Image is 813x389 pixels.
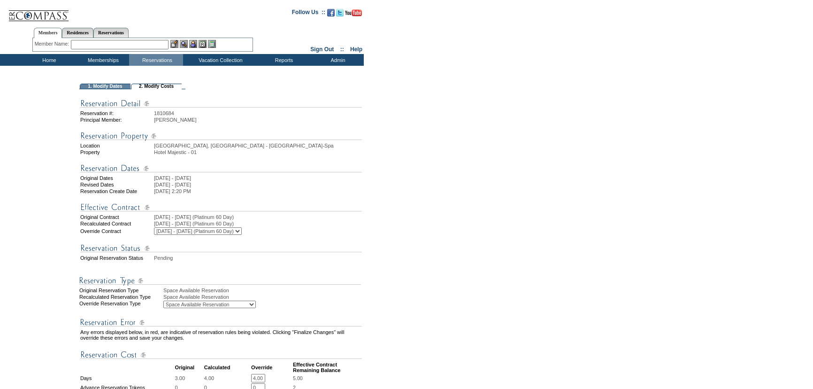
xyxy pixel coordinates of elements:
td: Revised Dates [80,182,153,187]
td: 2. Modify Costs [131,84,182,89]
div: Space Available Reservation [163,294,363,300]
img: Reservation Type [79,275,361,287]
a: Subscribe to our YouTube Channel [345,12,362,17]
span: :: [340,46,344,53]
td: [DATE] - [DATE] (Platinum 60 Day) [154,214,362,220]
td: Recalculated Contract [80,221,153,226]
img: Become our fan on Facebook [327,9,335,16]
td: Reports [256,54,310,66]
td: Original Reservation Status [80,255,153,261]
td: Reservations [129,54,183,66]
td: Override [251,362,292,373]
td: [DATE] 2:20 PM [154,188,362,194]
td: Original Contract [80,214,153,220]
a: Residences [62,28,93,38]
td: 1. Modify Dates [80,84,130,89]
img: Reservation Cost [80,349,362,361]
img: Reservation Dates [80,163,362,174]
a: Reservations [93,28,129,38]
td: [GEOGRAPHIC_DATA], [GEOGRAPHIC_DATA] - [GEOGRAPHIC_DATA]-Spa [154,143,362,148]
img: Reservation Status [80,242,362,254]
td: Original [175,362,203,373]
td: [DATE] - [DATE] (Platinum 60 Day) [154,221,362,226]
td: Follow Us :: [292,8,325,19]
td: Reservation #: [80,110,153,116]
div: Recalculated Reservation Type [79,294,162,300]
td: [PERSON_NAME] [154,117,362,123]
img: b_calculator.gif [208,40,216,48]
td: Pending [154,255,362,261]
img: b_edit.gif [170,40,178,48]
td: Any errors displayed below, in red, are indicative of reservation rules being violated. Clicking ... [80,329,362,341]
td: 1810684 [154,110,362,116]
img: Impersonate [189,40,197,48]
a: Follow us on Twitter [336,12,344,17]
img: Effective Contract [80,202,362,213]
td: Property [80,149,153,155]
td: Admin [310,54,364,66]
td: Memberships [75,54,129,66]
td: 3.00 [175,374,203,382]
td: Vacation Collection [183,54,256,66]
div: Override Reservation Type [79,301,162,308]
td: Location [80,143,153,148]
td: Original Dates [80,175,153,181]
td: Home [21,54,75,66]
td: Principal Member: [80,117,153,123]
td: Calculated [204,362,250,373]
td: Hotel Majestic - 01 [154,149,362,155]
a: Help [350,46,362,53]
img: View [180,40,188,48]
div: Original Reservation Type [79,288,162,293]
img: Reservation Detail [80,98,362,109]
td: Effective Contract Remaining Balance [293,362,362,373]
img: Reservation Errors [80,317,362,328]
img: Reservation Property [80,130,362,142]
span: 5.00 [293,375,303,381]
img: Reservations [199,40,207,48]
div: Space Available Reservation [163,288,363,293]
a: Become our fan on Facebook [327,12,335,17]
a: Sign Out [310,46,334,53]
td: 4.00 [204,374,250,382]
td: [DATE] - [DATE] [154,182,362,187]
img: Follow us on Twitter [336,9,344,16]
img: Subscribe to our YouTube Channel [345,9,362,16]
td: [DATE] - [DATE] [154,175,362,181]
a: Members [34,28,62,38]
img: Compass Home [8,2,69,22]
td: Reservation Create Date [80,188,153,194]
td: Override Contract [80,227,153,235]
div: Member Name: [35,40,71,48]
td: Days [80,374,174,382]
